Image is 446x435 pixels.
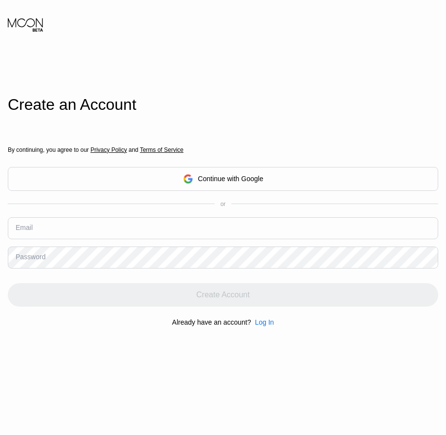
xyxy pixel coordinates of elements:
div: By continuing, you agree to our [8,146,438,153]
span: Terms of Service [140,146,183,153]
div: Continue with Google [198,175,264,183]
div: or [221,201,226,207]
div: Email [16,224,33,231]
div: Already have an account? [172,318,251,326]
span: and [127,146,140,153]
div: Continue with Google [8,167,438,191]
div: Create an Account [8,96,438,114]
div: Password [16,253,45,261]
span: Privacy Policy [90,146,127,153]
div: Log In [251,318,274,326]
div: Log In [255,318,274,326]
